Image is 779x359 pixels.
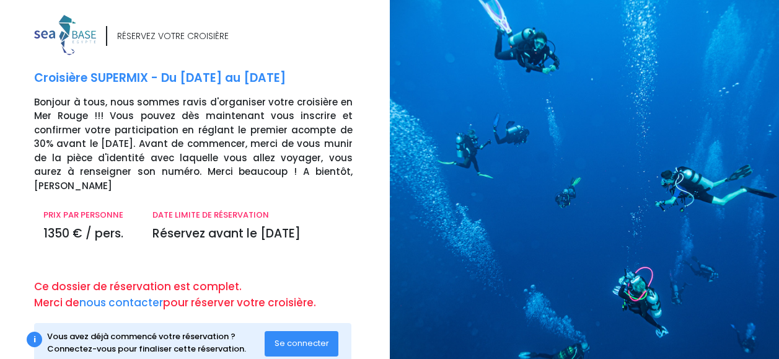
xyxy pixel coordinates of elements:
p: DATE LIMITE DE RÉSERVATION [152,209,352,221]
a: Se connecter [265,338,339,348]
div: RÉSERVEZ VOTRE CROISIÈRE [117,30,229,43]
p: Réservez avant le [DATE] [152,225,352,243]
div: Vous avez déjà commencé votre réservation ? Connectez-vous pour finaliser cette réservation. [47,330,265,355]
p: Ce dossier de réservation est complet. Merci de pour réserver votre croisière. [34,279,381,311]
img: logo_color1.png [34,15,96,55]
p: PRIX PAR PERSONNE [43,209,134,221]
button: Se connecter [265,331,339,356]
div: i [27,332,42,347]
a: nous contacter [79,295,163,310]
p: Croisière SUPERMIX - Du [DATE] au [DATE] [34,69,381,87]
span: Se connecter [275,337,329,349]
p: Bonjour à tous, nous sommes ravis d'organiser votre croisière en Mer Rouge !!! Vous pouvez dès ma... [34,95,381,193]
p: 1350 € / pers. [43,225,134,243]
